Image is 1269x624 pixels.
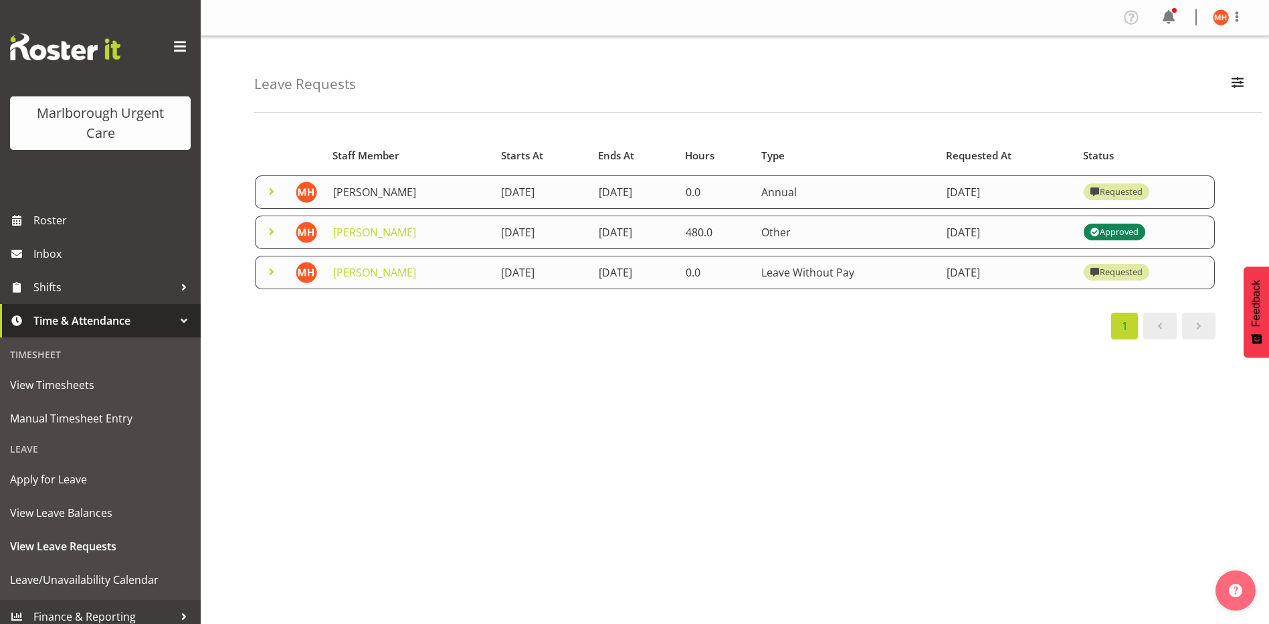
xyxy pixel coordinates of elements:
img: help-xxl-2.png [1229,584,1242,597]
td: [DATE] [939,216,1076,249]
td: 0.0 [678,175,753,209]
span: Apply for Leave [10,469,191,489]
a: Apply for Leave [3,463,197,496]
div: Requested [1090,264,1143,281]
div: Approved [1090,224,1139,240]
a: Leave/Unavailability Calendar [3,563,197,597]
span: View Leave Balances [10,503,191,523]
span: Requested At [946,148,1011,163]
td: [DATE] [493,175,591,209]
td: 0.0 [678,256,753,289]
button: Feedback - Show survey [1244,266,1269,358]
img: margret-hall11842.jpg [296,222,317,243]
span: View Leave Requests [10,536,191,556]
td: [DATE] [939,256,1076,289]
span: Roster [33,210,194,230]
td: [DATE] [591,175,678,209]
span: Time & Attendance [33,311,174,331]
td: Leave Without Pay [753,256,939,289]
img: margret-hall11842.jpg [1213,9,1229,25]
td: [DATE] [939,175,1076,209]
div: Leave [3,435,197,463]
span: Hours [685,148,714,163]
span: Starts At [501,148,543,163]
td: [DATE] [591,216,678,249]
span: Type [761,148,785,163]
span: Feedback [1250,280,1262,327]
img: margret-hall11842.jpg [296,181,317,203]
td: 480.0 [678,216,753,249]
span: Inbox [33,244,194,264]
span: Ends At [598,148,634,163]
td: Other [753,216,939,249]
span: Staff Member [332,148,399,163]
td: [DATE] [493,216,591,249]
span: Status [1083,148,1114,163]
h4: Leave Requests [254,76,356,92]
a: View Leave Requests [3,530,197,563]
a: View Timesheets [3,368,197,402]
div: Marlborough Urgent Care [23,103,177,143]
td: [DATE] [493,256,591,289]
a: [PERSON_NAME] [333,265,416,280]
td: [DATE] [591,256,678,289]
span: Shifts [33,277,174,297]
td: Annual [753,175,939,209]
span: Leave/Unavailability Calendar [10,570,191,590]
img: Rosterit website logo [10,33,120,60]
div: Timesheet [3,341,197,368]
a: [PERSON_NAME] [333,225,416,240]
a: View Leave Balances [3,496,197,530]
button: Filter Employees [1224,70,1252,99]
a: Manual Timesheet Entry [3,402,197,435]
span: Manual Timesheet Entry [10,408,191,428]
div: Requested [1090,184,1143,200]
img: margret-hall11842.jpg [296,262,317,283]
a: [PERSON_NAME] [333,185,416,200]
span: View Timesheets [10,375,191,395]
